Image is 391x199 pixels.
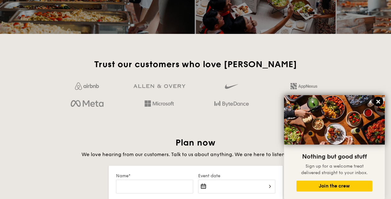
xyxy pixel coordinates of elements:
[133,84,185,88] img: GRg3jHAAAAABJRU5ErkJggg==
[373,97,383,107] button: Close
[75,82,99,90] img: Jf4Dw0UUCKFd4aYAAAAASUVORK5CYII=
[54,59,337,70] h2: Trust our customers who love [PERSON_NAME]
[284,95,385,145] img: DSC07876-Edit02-Large.jpeg
[214,99,249,109] img: bytedance.dc5c0c88.png
[198,173,275,178] label: Event date
[301,164,368,175] span: Sign up for a welcome treat delivered straight to your inbox.
[175,137,216,148] span: Plan now
[71,99,103,109] img: meta.d311700b.png
[145,100,174,107] img: Hd4TfVa7bNwuIo1gAAAAASUVORK5CYII=
[116,173,193,178] label: Name*
[296,181,372,192] button: Join the crew
[291,83,317,89] img: 2L6uqdT+6BmeAFDfWP11wfMG223fXktMZIL+i+lTG25h0NjUBKOYhdW2Kn6T+C0Q7bASH2i+1JIsIulPLIv5Ss6l0e291fRVW...
[302,153,367,160] span: Nothing but good stuff
[81,151,310,157] span: We love hearing from our customers. Talk to us about anything. We are here to listen and help.
[225,81,238,92] img: gdlseuq06himwAAAABJRU5ErkJggg==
